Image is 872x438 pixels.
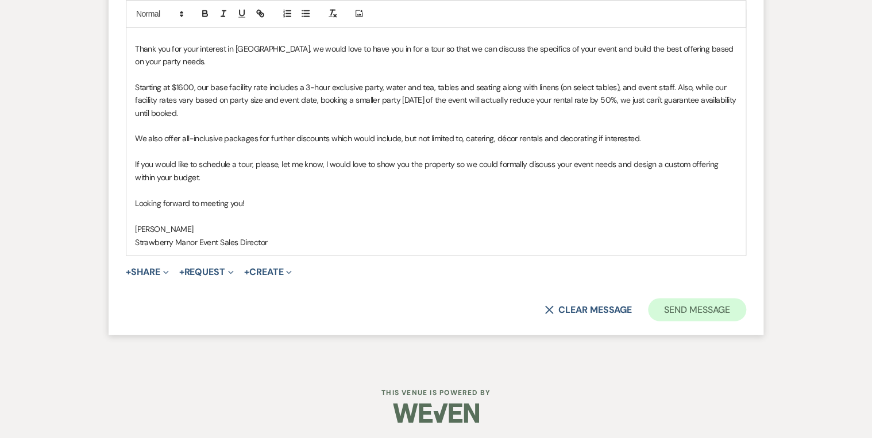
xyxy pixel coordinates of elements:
[135,132,737,145] p: We also offer all-inclusive packages for further discounts which would include, but not limited t...
[126,267,169,276] button: Share
[135,235,737,248] p: Strawberry Manor Event Sales Director
[648,298,746,321] button: Send Message
[135,158,737,184] p: If you would like to schedule a tour, please, let me know, I would love to show you the property ...
[244,267,292,276] button: Create
[393,393,479,433] img: Weven Logo
[135,196,737,209] p: Looking forward to meeting you!
[135,42,737,68] p: Thank you for your interest in [GEOGRAPHIC_DATA], we would love to have you in for a tour so that...
[126,267,131,276] span: +
[179,267,234,276] button: Request
[545,305,632,314] button: Clear message
[135,222,737,235] p: [PERSON_NAME]
[244,267,249,276] span: +
[179,267,184,276] span: +
[135,81,737,119] p: Starting at $1600, our base facility rate includes a 3-hour exclusive party, water and tea, table...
